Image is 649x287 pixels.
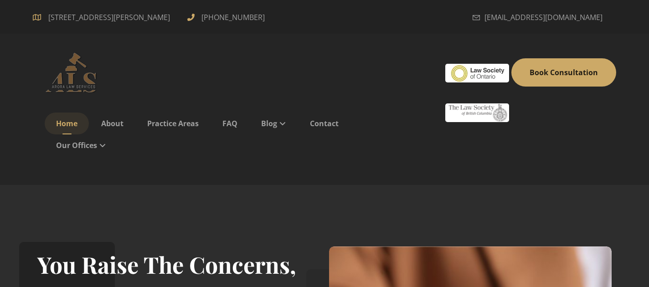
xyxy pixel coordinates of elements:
[45,113,89,134] a: Home
[136,113,210,134] a: Practice Areas
[33,11,174,21] a: [STREET_ADDRESS][PERSON_NAME]
[56,118,77,128] span: Home
[310,118,339,128] span: Contact
[511,58,616,87] a: Book Consultation
[45,10,174,25] span: [STREET_ADDRESS][PERSON_NAME]
[261,118,277,128] span: Blog
[33,52,115,93] a: Advocate (IN) | Barrister (CA) | Solicitor | Notary Public
[147,118,199,128] span: Practice Areas
[56,140,97,150] span: Our Offices
[199,10,267,25] span: [PHONE_NUMBER]
[45,134,118,156] a: Our Offices
[222,118,237,128] span: FAQ
[37,249,296,281] h2: You Raise The Concerns,
[299,113,350,134] a: Contact
[530,67,598,77] span: Book Consultation
[250,113,298,134] a: Blog
[33,52,115,93] img: Arora Law Services
[90,113,135,134] a: About
[101,118,124,128] span: About
[211,113,249,134] a: FAQ
[187,11,267,21] a: [PHONE_NUMBER]
[445,103,509,122] img: #
[445,64,509,82] img: #
[484,10,603,25] span: [EMAIL_ADDRESS][DOMAIN_NAME]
